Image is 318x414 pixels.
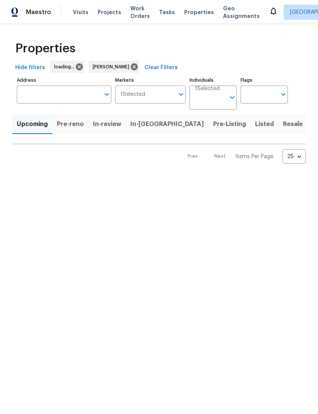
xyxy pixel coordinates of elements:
label: Flags [241,78,288,82]
span: Tasks [159,10,175,15]
div: 25 [283,147,306,167]
span: [PERSON_NAME] [93,63,132,71]
span: Geo Assignments [223,5,260,20]
span: Projects [98,8,121,16]
span: loading... [54,63,77,71]
div: loading... [50,61,84,73]
span: 1 Selected [120,91,145,98]
span: Maestro [26,8,51,16]
nav: Pagination Navigation [180,149,306,163]
span: Pre-Listing [213,119,246,129]
span: Hide filters [15,63,45,73]
label: Address [17,78,111,82]
span: Properties [15,45,75,52]
span: 1 Selected [195,86,220,92]
button: Open [101,89,112,100]
button: Hide filters [12,61,48,75]
span: Upcoming [17,119,48,129]
span: Resale [283,119,303,129]
button: Open [176,89,186,100]
span: In-review [93,119,121,129]
button: Open [227,92,238,103]
label: Markets [115,78,186,82]
p: Items Per Page [235,153,273,160]
span: Visits [73,8,88,16]
button: Open [278,89,289,100]
label: Individuals [190,78,237,82]
span: In-[GEOGRAPHIC_DATA] [130,119,204,129]
span: Properties [184,8,214,16]
button: Clear Filters [141,61,181,75]
div: [PERSON_NAME] [89,61,139,73]
span: Listed [255,119,274,129]
span: Pre-reno [57,119,84,129]
span: Work Orders [130,5,150,20]
span: Clear Filters [145,63,178,73]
